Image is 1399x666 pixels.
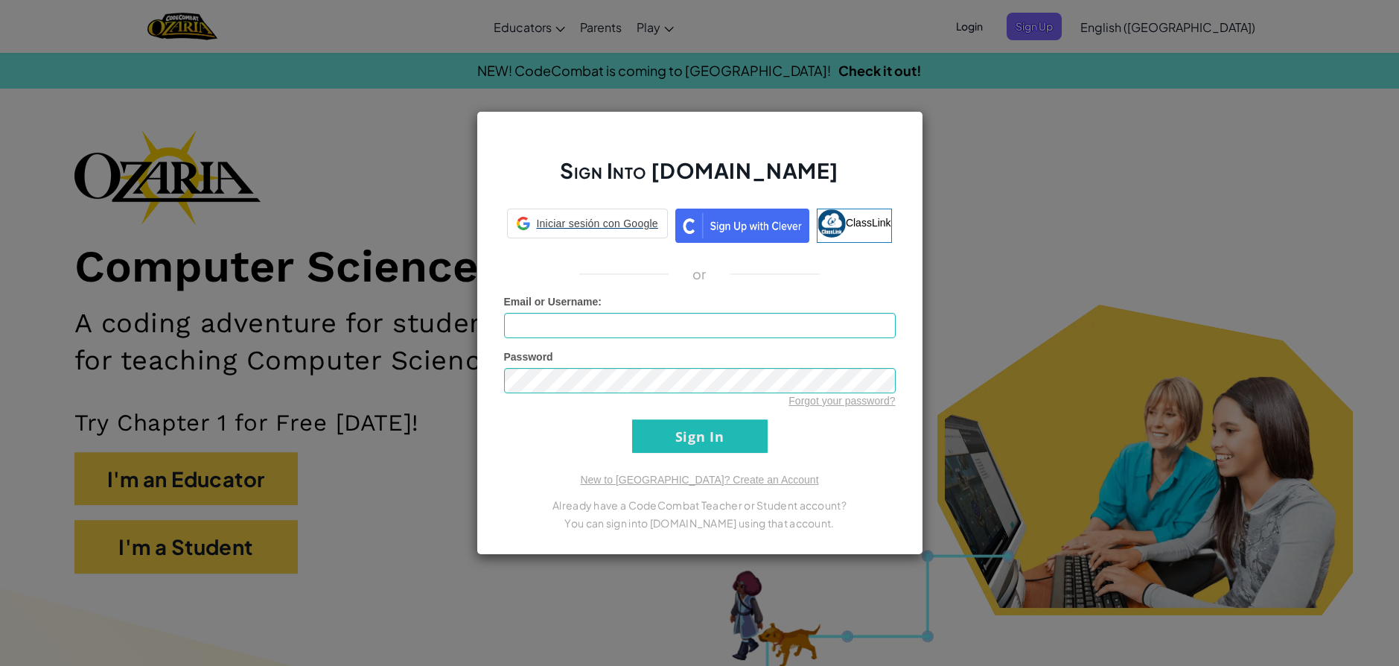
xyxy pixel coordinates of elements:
[675,209,809,243] img: clever_sso_button@2x.png
[504,156,896,200] h2: Sign Into [DOMAIN_NAME]
[507,209,667,243] a: Iniciar sesión con Google
[788,395,895,407] a: Forgot your password?
[504,514,896,532] p: You can sign into [DOMAIN_NAME] using that account.
[536,216,657,231] span: Iniciar sesión con Google
[504,296,599,308] span: Email or Username
[504,294,602,309] label: :
[632,419,768,453] input: Sign In
[846,217,891,229] span: ClassLink
[692,265,707,283] p: or
[504,351,553,363] span: Password
[580,474,818,486] a: New to [GEOGRAPHIC_DATA]? Create an Account
[818,209,846,238] img: classlink-logo-small.png
[504,496,896,514] p: Already have a CodeCombat Teacher or Student account?
[507,209,667,238] div: Iniciar sesión con Google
